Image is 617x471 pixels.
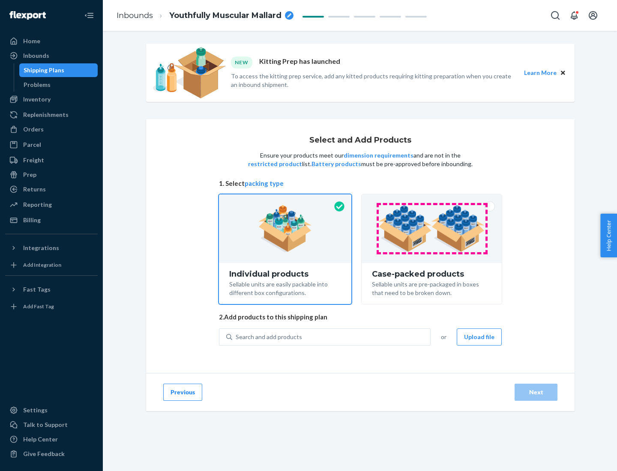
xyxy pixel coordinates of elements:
div: Home [23,37,40,45]
a: Inbounds [117,11,153,20]
button: Close Navigation [81,7,98,24]
span: Youthfully Muscular Mallard [169,10,282,21]
div: NEW [231,57,252,68]
button: Open account menu [584,7,602,24]
div: Add Integration [23,261,61,268]
div: Inbounds [23,51,49,60]
button: Upload file [457,328,502,346]
div: Case-packed products [372,270,491,278]
a: Billing [5,213,98,227]
img: individual-pack.facf35554cb0f1810c75b2bd6df2d64e.png [258,205,312,252]
a: Orders [5,122,98,136]
p: To access the kitting prep service, add any kitted products requiring kitting preparation when yo... [231,72,516,89]
p: Ensure your products meet our and are not in the list. must be pre-approved before inbounding. [247,151,473,168]
a: Inbounds [5,49,98,63]
div: Add Fast Tag [23,303,54,310]
a: Talk to Support [5,418,98,432]
button: Close [558,68,568,78]
button: Previous [163,384,202,401]
div: Help Center [23,435,58,444]
button: dimension requirements [344,151,413,160]
div: Sellable units are easily packable into different box configurations. [229,278,341,297]
div: Give Feedback [23,450,65,458]
span: or [441,333,446,341]
div: Billing [23,216,41,224]
a: Parcel [5,138,98,152]
a: Inventory [5,92,98,106]
div: Inventory [23,95,51,104]
div: Freight [23,156,44,164]
button: Next [515,384,557,401]
img: case-pack.59cecea509d18c883b923b81aeac6d0b.png [378,205,485,252]
button: restricted product [248,160,302,168]
div: Sellable units are pre-packaged in boxes that need to be broken down. [372,278,491,297]
div: Integrations [23,244,59,252]
a: Add Integration [5,258,98,272]
img: Flexport logo [9,11,46,20]
div: Shipping Plans [24,66,64,75]
a: Shipping Plans [19,63,98,77]
button: Battery products [311,160,361,168]
div: Individual products [229,270,341,278]
a: Home [5,34,98,48]
div: Prep [23,170,36,179]
a: Settings [5,403,98,417]
div: Replenishments [23,110,69,119]
div: Parcel [23,140,41,149]
a: Problems [19,78,98,92]
div: Search and add products [236,333,302,341]
a: Returns [5,182,98,196]
span: 2. Add products to this shipping plan [219,313,502,322]
div: Orders [23,125,44,134]
a: Add Fast Tag [5,300,98,313]
a: Replenishments [5,108,98,122]
a: Freight [5,153,98,167]
p: Kitting Prep has launched [259,57,340,68]
div: Returns [23,185,46,194]
button: Integrations [5,241,98,255]
button: Learn More [524,68,557,78]
span: 1. Select [219,179,502,188]
h1: Select and Add Products [309,136,411,145]
div: Fast Tags [23,285,51,294]
div: Problems [24,80,51,89]
ol: breadcrumbs [110,3,300,28]
div: Reporting [23,200,52,209]
a: Help Center [5,432,98,446]
div: Next [522,388,550,396]
a: Prep [5,168,98,182]
button: Open Search Box [547,7,564,24]
a: Reporting [5,198,98,212]
button: Help Center [600,214,617,257]
div: Talk to Support [23,420,68,429]
button: Open notifications [566,7,583,24]
button: Fast Tags [5,283,98,296]
button: Give Feedback [5,447,98,461]
div: Settings [23,406,48,414]
button: packing type [245,179,284,188]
